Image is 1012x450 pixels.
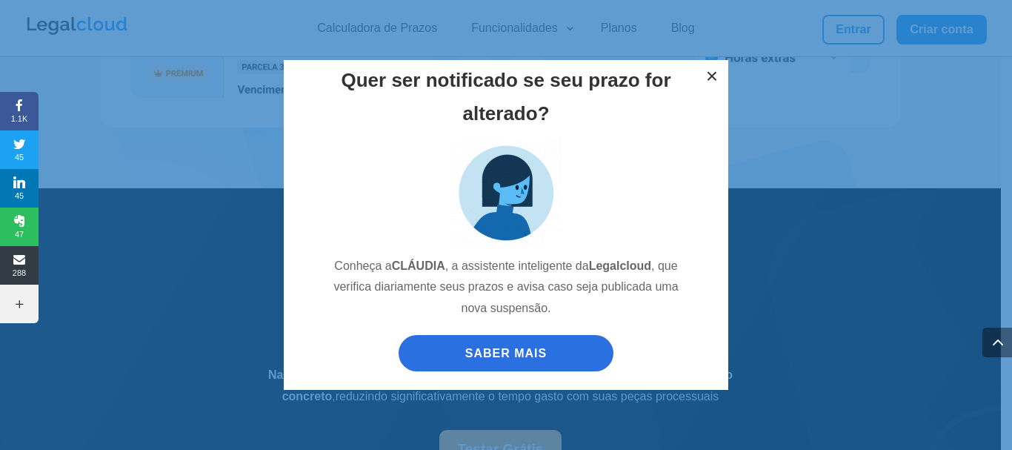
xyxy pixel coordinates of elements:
a: SABER MAIS [399,335,613,371]
strong: Legalcloud [589,259,651,272]
img: claudia_assistente [450,137,562,248]
h2: Quer ser notificado se seu prazo for alterado? [324,64,688,136]
p: Conheça a , a assistente inteligente da , que verifica diariamente seus prazos e avisa caso seja ... [324,256,688,331]
button: × [696,60,728,93]
strong: CLÁUDIA [392,259,445,272]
